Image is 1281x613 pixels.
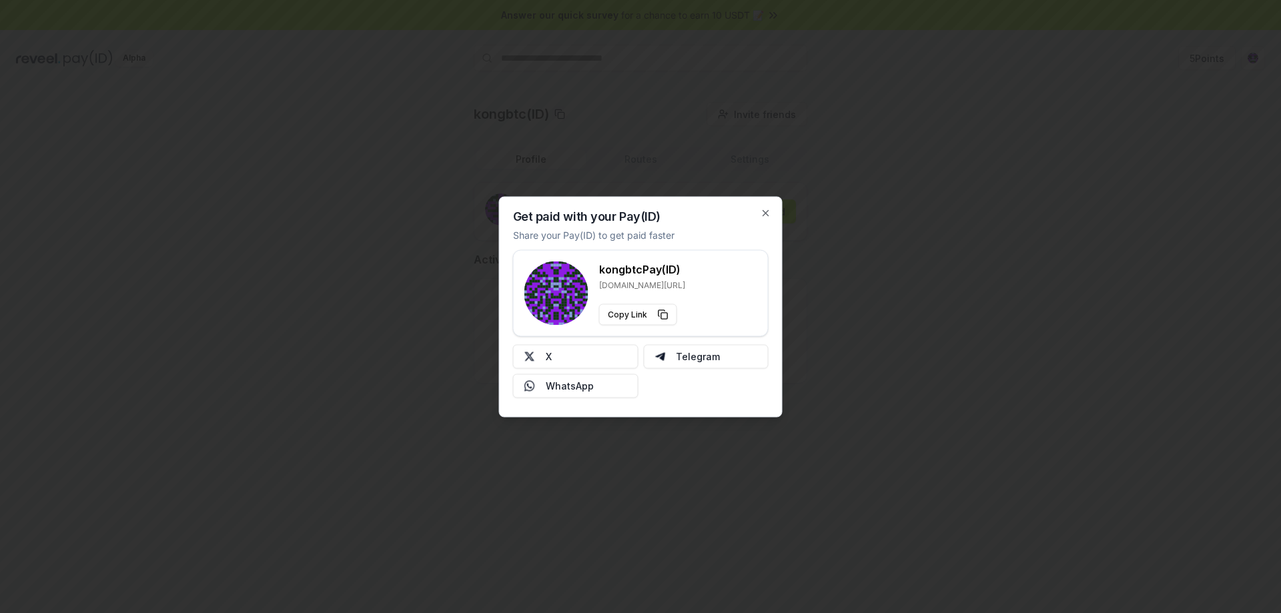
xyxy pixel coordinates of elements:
[524,351,535,362] img: X
[513,374,638,398] button: WhatsApp
[513,227,675,241] p: Share your Pay(ID) to get paid faster
[513,344,638,368] button: X
[599,261,685,277] h3: kongbtc Pay(ID)
[513,210,661,222] h2: Get paid with your Pay(ID)
[599,279,685,290] p: [DOMAIN_NAME][URL]
[643,344,769,368] button: Telegram
[655,351,665,362] img: Telegram
[599,303,677,325] button: Copy Link
[524,380,535,391] img: Whatsapp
